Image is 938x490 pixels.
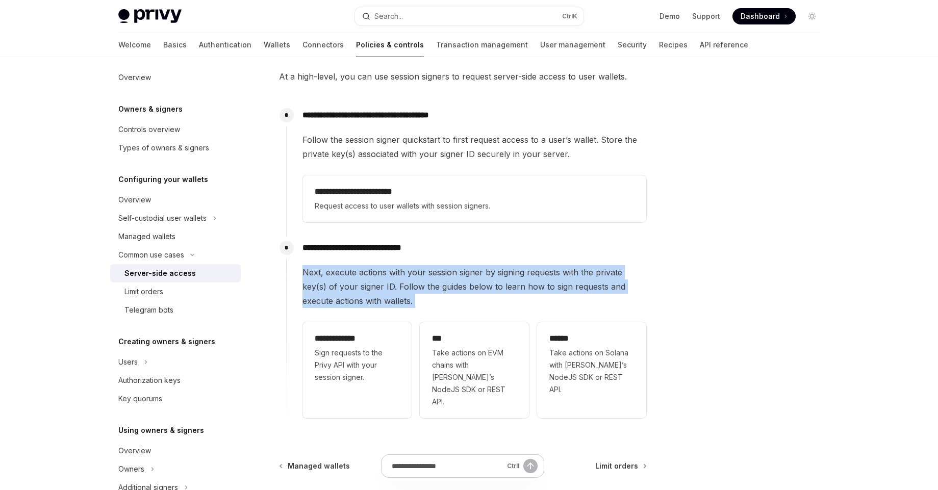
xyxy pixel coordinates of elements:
[374,10,403,22] div: Search...
[118,374,181,386] div: Authorization keys
[315,200,634,212] span: Request access to user wallets with session signers.
[618,33,647,57] a: Security
[110,246,241,264] button: Toggle Common use cases section
[110,390,241,408] a: Key quorums
[432,347,517,408] span: Take actions on EVM chains with [PERSON_NAME]’s NodeJS SDK or REST API.
[110,282,241,301] a: Limit orders
[118,393,162,405] div: Key quorums
[537,322,646,418] a: **** *Take actions on Solana with [PERSON_NAME]’s NodeJS SDK or REST API.
[110,371,241,390] a: Authorization keys
[110,209,241,227] button: Toggle Self-custodial user wallets section
[804,8,820,24] button: Toggle dark mode
[110,191,241,209] a: Overview
[124,304,173,316] div: Telegram bots
[163,33,187,57] a: Basics
[118,336,215,348] h5: Creating owners & signers
[659,33,688,57] a: Recipes
[110,353,241,371] button: Toggle Users section
[700,33,748,57] a: API reference
[110,68,241,87] a: Overview
[741,11,780,21] span: Dashboard
[110,227,241,246] a: Managed wallets
[199,33,251,57] a: Authentication
[356,33,424,57] a: Policies & controls
[118,9,182,23] img: light logo
[118,123,180,136] div: Controls overview
[523,459,538,473] button: Send message
[562,12,577,20] span: Ctrl K
[118,212,207,224] div: Self-custodial user wallets
[118,71,151,84] div: Overview
[110,264,241,282] a: Server-side access
[420,322,529,418] a: ***Take actions on EVM chains with [PERSON_NAME]’s NodeJS SDK or REST API.
[118,173,208,186] h5: Configuring your wallets
[118,249,184,261] div: Common use cases
[118,33,151,57] a: Welcome
[118,142,209,154] div: Types of owners & signers
[124,267,196,279] div: Server-side access
[110,120,241,139] a: Controls overview
[355,7,584,25] button: Open search
[110,139,241,157] a: Types of owners & signers
[302,265,646,308] span: Next, execute actions with your session signer by signing requests with the private key(s) of you...
[118,356,138,368] div: Users
[110,460,241,478] button: Toggle Owners section
[302,33,344,57] a: Connectors
[540,33,605,57] a: User management
[110,442,241,460] a: Overview
[110,301,241,319] a: Telegram bots
[118,424,204,436] h5: Using owners & signers
[118,194,151,206] div: Overview
[549,347,634,396] span: Take actions on Solana with [PERSON_NAME]’s NodeJS SDK or REST API.
[436,33,528,57] a: Transaction management
[302,322,412,418] a: **** **** ***Sign requests to the Privy API with your session signer.
[660,11,680,21] a: Demo
[264,33,290,57] a: Wallets
[692,11,720,21] a: Support
[118,103,183,115] h5: Owners & signers
[118,463,144,475] div: Owners
[118,445,151,457] div: Overview
[392,455,503,477] input: Ask a question...
[118,230,175,243] div: Managed wallets
[315,347,399,383] span: Sign requests to the Privy API with your session signer.
[124,286,163,298] div: Limit orders
[302,133,646,161] span: Follow the session signer quickstart to first request access to a user’s wallet. Store the privat...
[279,69,647,84] span: At a high-level, you can use session signers to request server-side access to user wallets.
[732,8,796,24] a: Dashboard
